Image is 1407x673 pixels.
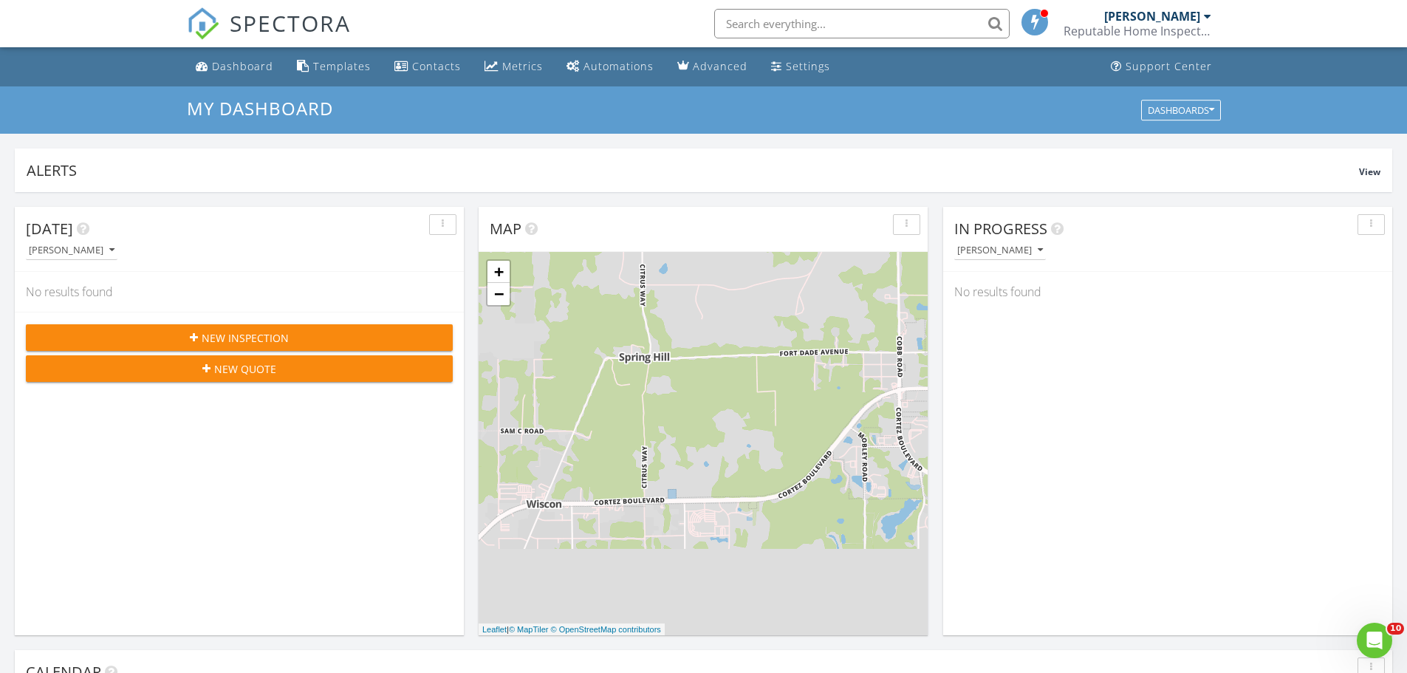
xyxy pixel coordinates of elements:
div: No results found [943,272,1392,312]
div: Dashboard [212,59,273,73]
div: [PERSON_NAME] [957,245,1043,256]
span: [DATE] [26,219,73,239]
a: Advanced [671,53,753,81]
div: Support Center [1126,59,1212,73]
button: New Inspection [26,324,453,351]
button: [PERSON_NAME] [26,241,117,261]
img: The Best Home Inspection Software - Spectora [187,7,219,40]
span: In Progress [954,219,1047,239]
div: | [479,624,665,636]
a: Dashboard [190,53,279,81]
div: Advanced [693,59,747,73]
div: [PERSON_NAME] [1104,9,1200,24]
div: Dashboards [1148,105,1214,115]
a: © OpenStreetMap contributors [551,625,661,634]
div: Templates [313,59,371,73]
a: Metrics [479,53,549,81]
a: Contacts [388,53,467,81]
span: Map [490,219,521,239]
a: Leaflet [482,625,507,634]
a: Automations (Basic) [561,53,660,81]
div: Alerts [27,160,1359,180]
div: Metrics [502,59,543,73]
span: New Inspection [202,330,289,346]
a: SPECTORA [187,20,351,51]
div: Reputable Home Inspections [1064,24,1211,38]
input: Search everything... [714,9,1010,38]
a: Support Center [1105,53,1218,81]
span: 10 [1387,623,1404,635]
a: Templates [291,53,377,81]
div: [PERSON_NAME] [29,245,114,256]
span: My Dashboard [187,96,333,120]
a: Settings [765,53,836,81]
div: Settings [786,59,830,73]
button: New Quote [26,355,453,382]
span: View [1359,165,1380,178]
div: No results found [15,272,464,312]
a: Zoom out [487,283,510,305]
div: Contacts [412,59,461,73]
button: Dashboards [1141,100,1221,120]
a: Zoom in [487,261,510,283]
a: © MapTiler [509,625,549,634]
span: SPECTORA [230,7,351,38]
iframe: Intercom live chat [1357,623,1392,658]
button: [PERSON_NAME] [954,241,1046,261]
div: Automations [583,59,654,73]
span: New Quote [214,361,276,377]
